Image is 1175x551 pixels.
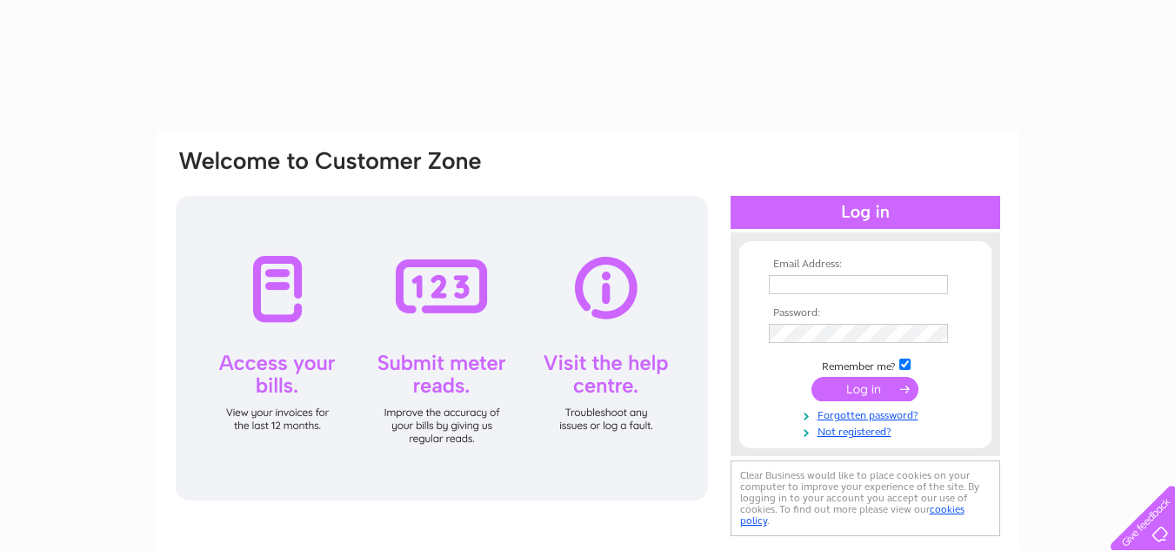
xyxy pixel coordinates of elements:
input: Submit [811,377,918,401]
th: Password: [764,307,966,319]
a: cookies policy [740,503,965,527]
div: Clear Business would like to place cookies on your computer to improve your experience of the sit... [731,460,1000,536]
a: Forgotten password? [769,406,966,422]
th: Email Address: [764,259,966,271]
td: Remember me? [764,356,966,373]
a: Not registered? [769,422,966,439]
